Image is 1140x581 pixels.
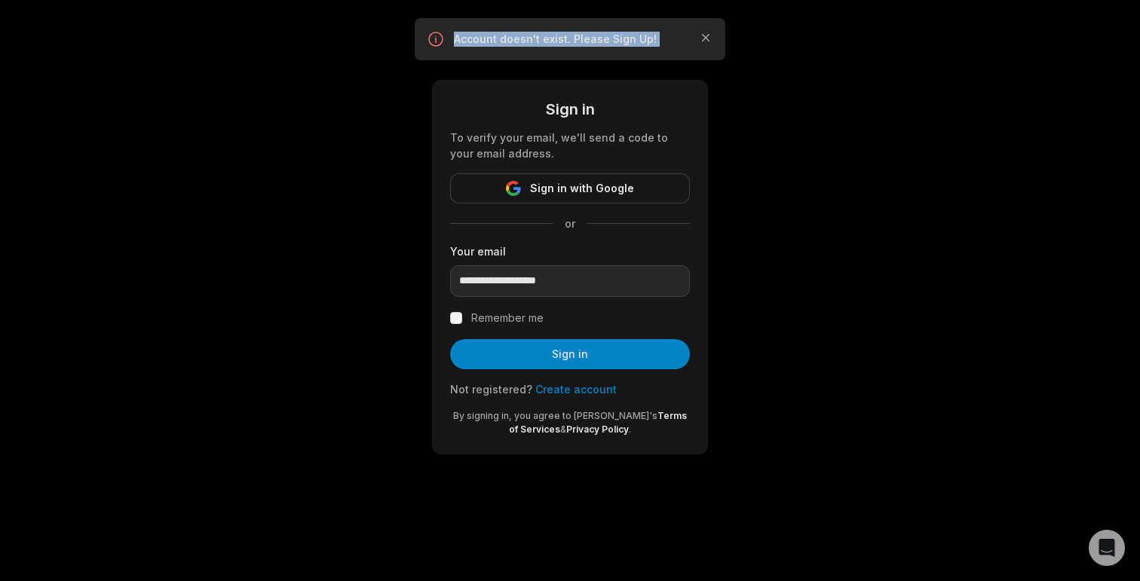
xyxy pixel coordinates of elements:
span: . [629,424,631,435]
span: By signing in, you agree to [PERSON_NAME]'s [453,410,657,421]
button: Sign in with Google [450,173,690,203]
a: Privacy Policy [566,424,629,435]
div: Sign in [450,98,690,121]
div: To verify your email, we'll send a code to your email address. [450,130,690,161]
button: Sign in [450,339,690,369]
a: Terms of Services [509,410,687,435]
a: Create account [535,383,617,396]
label: Remember me [471,309,544,327]
div: Open Intercom Messenger [1089,530,1125,566]
label: Your email [450,243,690,259]
span: Not registered? [450,383,532,396]
span: or [553,216,587,231]
span: Sign in with Google [530,179,634,197]
span: & [560,424,566,435]
p: Account doesn't exist. Please Sign Up! [454,32,686,47]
